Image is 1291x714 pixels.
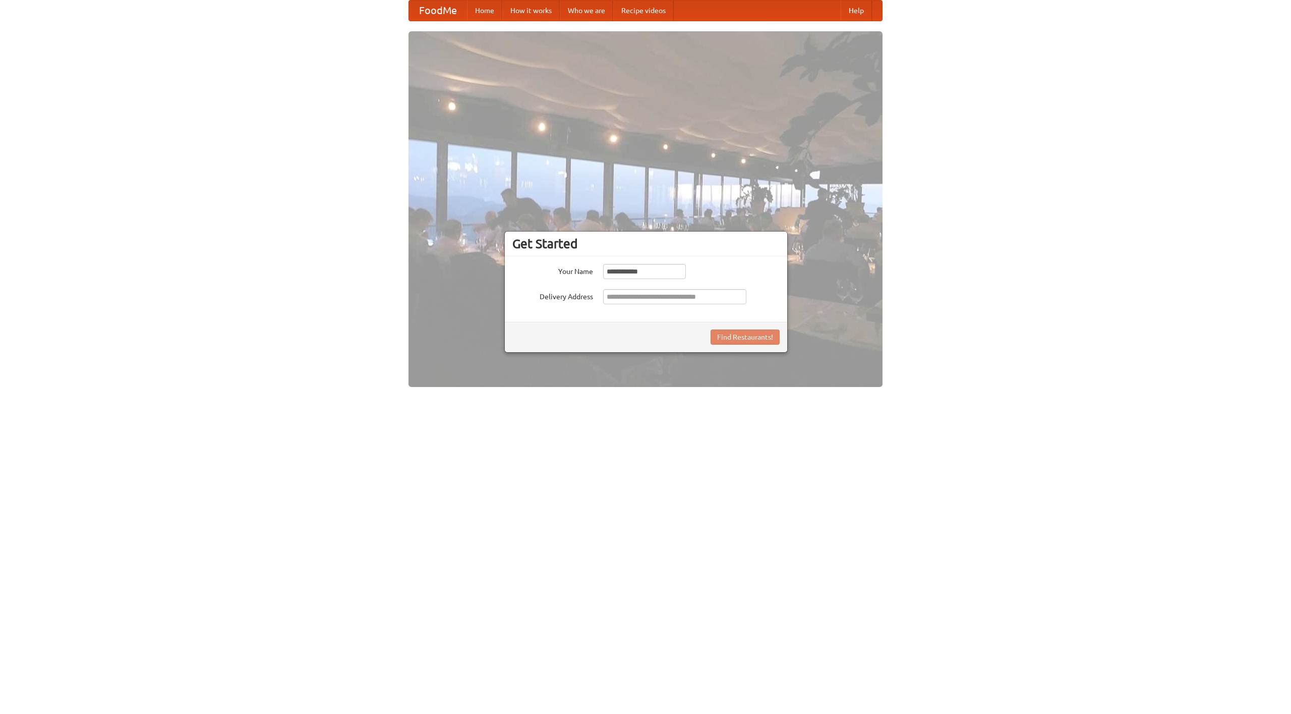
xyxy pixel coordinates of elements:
label: Delivery Address [512,289,593,302]
h3: Get Started [512,236,780,251]
a: Home [467,1,502,21]
a: How it works [502,1,560,21]
label: Your Name [512,264,593,277]
a: Help [841,1,872,21]
a: FoodMe [409,1,467,21]
a: Recipe videos [613,1,674,21]
a: Who we are [560,1,613,21]
button: Find Restaurants! [711,329,780,345]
